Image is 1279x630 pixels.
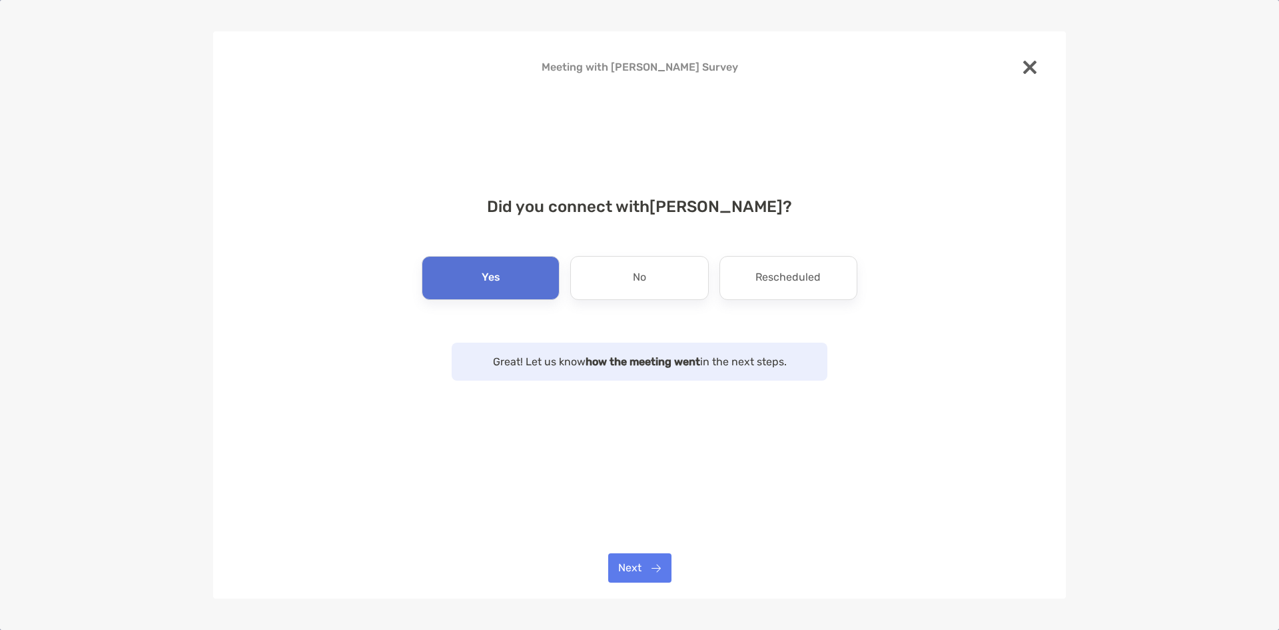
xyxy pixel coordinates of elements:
[1023,61,1037,74] img: close modal
[465,353,814,370] p: Great! Let us know in the next steps.
[608,553,671,583] button: Next
[586,355,700,368] strong: how the meeting went
[755,267,821,289] p: Rescheduled
[633,267,646,289] p: No
[234,61,1045,73] h4: Meeting with [PERSON_NAME] Survey
[482,267,500,289] p: Yes
[234,197,1045,216] h4: Did you connect with [PERSON_NAME] ?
